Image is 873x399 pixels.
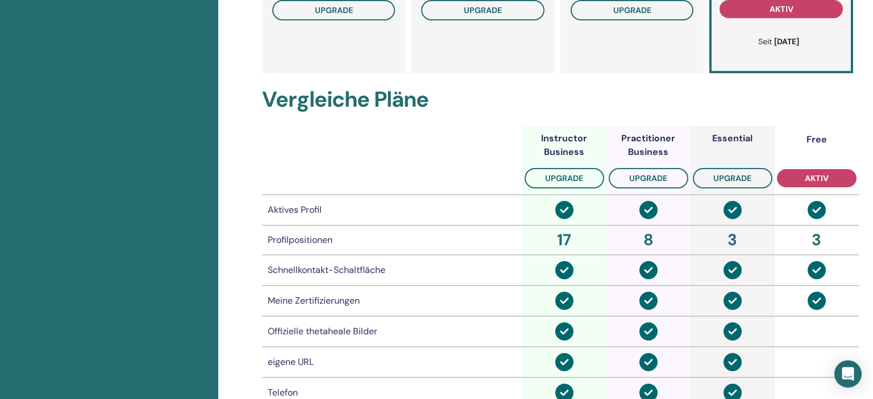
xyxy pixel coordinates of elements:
div: eigene URL [268,355,517,369]
span: Upgrade [613,5,651,15]
span: Upgrade [713,173,751,183]
img: circle-check-solid.svg [555,261,573,279]
button: Upgrade [609,168,688,188]
div: Aktives Profil [268,203,517,217]
span: Upgrade [629,173,667,183]
span: Upgrade [464,5,502,15]
img: circle-check-solid.svg [639,322,658,341]
img: circle-check-solid.svg [639,353,658,371]
img: circle-check-solid.svg [639,292,658,310]
button: Upgrade [693,168,772,188]
div: Offizielle thetaheale Bilder [268,325,517,338]
span: aktiv [770,4,793,14]
b: [DATE] [774,36,799,47]
img: circle-check-solid.svg [808,292,826,310]
span: aktiv [805,173,829,183]
p: Seit [723,36,834,48]
img: circle-check-solid.svg [555,353,573,371]
div: Free [807,133,827,146]
h2: Vergleiche Pläne [262,87,859,113]
img: circle-check-solid.svg [808,201,826,219]
div: Schnellkontakt-Schaltfläche [268,263,517,277]
img: circle-check-solid.svg [724,201,742,219]
span: Upgrade [315,5,353,15]
button: Upgrade [525,168,604,188]
div: 8 [609,228,688,252]
div: 3 [777,228,857,252]
img: circle-check-solid.svg [639,261,658,279]
img: circle-check-solid.svg [555,292,573,310]
div: Instructor Business [522,132,606,159]
div: Practitioner Business [606,132,691,159]
img: circle-check-solid.svg [639,201,658,219]
img: circle-check-solid.svg [555,201,573,219]
img: circle-check-solid.svg [555,322,573,341]
img: circle-check-solid.svg [724,353,742,371]
img: circle-check-solid.svg [724,322,742,341]
div: Essential [712,132,753,145]
span: Upgrade [545,173,583,183]
div: Meine Zertifizierungen [268,294,517,308]
img: circle-check-solid.svg [724,261,742,279]
div: 17 [525,228,604,252]
img: circle-check-solid.svg [808,261,826,279]
div: Profilpositionen [268,233,517,247]
button: aktiv [777,169,857,187]
img: circle-check-solid.svg [724,292,742,310]
div: 3 [693,228,772,252]
div: Open Intercom Messenger [834,360,862,388]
